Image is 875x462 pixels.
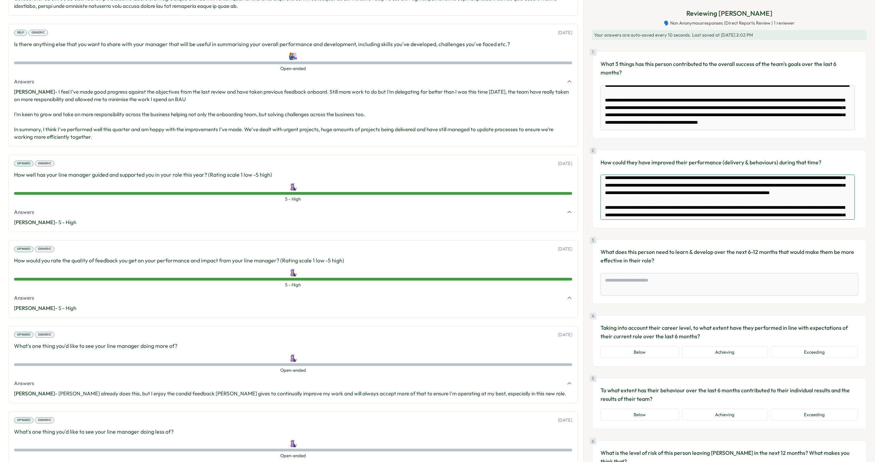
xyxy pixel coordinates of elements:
span: [PERSON_NAME] [14,390,55,397]
div: Upward [14,246,33,252]
span: Open-ended [14,367,572,373]
div: 1 [590,49,596,56]
p: [DATE] [558,161,572,167]
div: Upward [14,161,33,167]
div: Upward [14,332,33,338]
p: What's one thing you'd like to see your line manager doing more of? [14,342,572,350]
div: . Last saved at [DATE] 2:02 PM [592,30,867,40]
p: Taking into account their career level, to what extent have they performed in line with expectati... [601,324,858,341]
div: 6 [590,438,596,445]
button: Achieving [682,409,768,421]
div: Generic [35,246,54,252]
span: 5 - High [14,196,572,202]
button: Below [601,409,679,421]
span: Answers [14,294,34,302]
span: [PERSON_NAME] [14,219,55,226]
div: Generic [35,332,54,338]
span: Answers [14,380,34,387]
p: Is there anything else that you want to share with your manager that will be useful in summarisin... [14,40,572,49]
span: [PERSON_NAME] [14,89,55,95]
p: [DATE] [558,30,572,36]
div: 2 [590,147,596,154]
div: 3 [590,237,596,244]
div: 5 [590,375,596,382]
button: Answers [14,380,572,387]
p: Reviewing [PERSON_NAME] [686,8,772,19]
div: Upward [14,417,33,423]
p: How well has your line manager guided and supported you in your role this year? (Rating scale 1 l... [14,171,572,179]
div: Generic [28,30,48,36]
img: Allyn Neal [289,354,297,362]
div: Generic [35,161,54,167]
p: How could they have improved their performance (delivery & behaviours) during that time? [601,158,858,167]
p: What does this person need to learn & develop over the next 6-12 months that would make them be m... [601,248,858,265]
span: [PERSON_NAME] [14,305,55,311]
button: Exceeding [771,346,858,358]
div: Generic [35,417,54,423]
p: - 5 - High [14,304,572,312]
button: Answers [14,78,572,85]
span: Your answers are auto-saved every 10 seconds [594,32,690,38]
button: Exceeding [771,409,858,421]
p: How would you rate the quality of feedback you get on your performance and impact from your line ... [14,256,572,265]
p: What 3 things has this person contributed to the overall success of the team's goals over the las... [601,60,858,77]
span: 5 - High [14,282,572,288]
div: 4 [590,313,596,320]
p: [DATE] [558,246,572,252]
span: 🗣️ Non Anonymous responses | Direct Reports Review | 1 reviewer [664,20,795,26]
img: Allyn Neal [289,269,297,276]
p: - I feel I’ve made good progress against the objectives from the last review and have taken previ... [14,88,572,141]
button: Answers [14,208,572,216]
button: Answers [14,294,572,302]
button: Achieving [682,346,768,358]
img: Allyn Neal [289,183,297,191]
p: [DATE] [558,417,572,423]
span: Open-ended [14,66,572,72]
img: Allyn Neal [289,440,297,447]
p: [DATE] [558,332,572,338]
p: To what extent has their behaviour over the last 6 months contributed to their individual results... [601,386,858,403]
span: Open-ended [14,453,572,459]
p: What's one thing you'd like to see your line manager doing less of? [14,427,572,436]
div: Self [14,30,27,36]
p: - [PERSON_NAME] already does this, but I enjoy the candid feedback [PERSON_NAME] gives to continu... [14,390,572,397]
p: - 5 - High [14,219,572,226]
img: Paul Hemsley [289,53,297,60]
button: Below [601,346,679,358]
span: Answers [14,78,34,85]
span: Answers [14,208,34,216]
